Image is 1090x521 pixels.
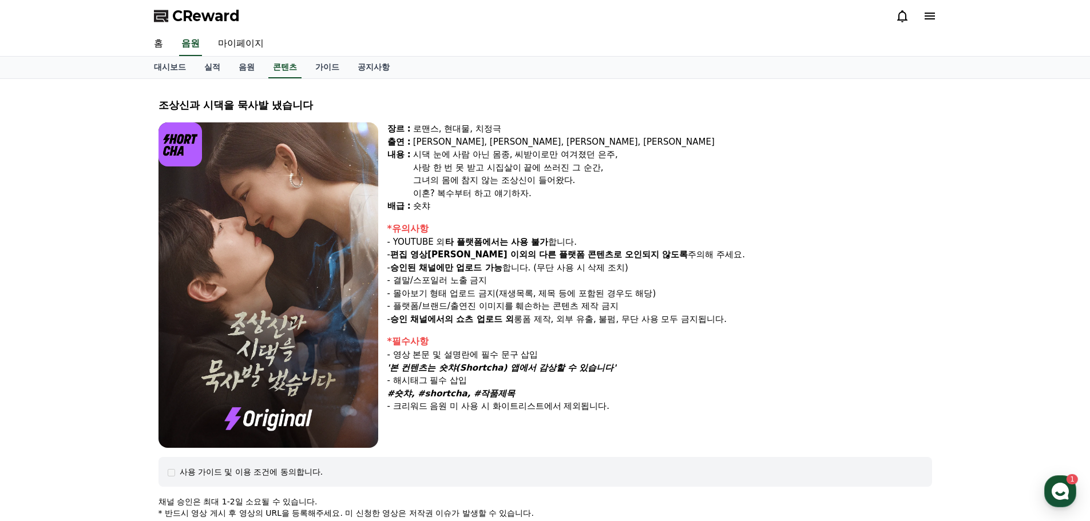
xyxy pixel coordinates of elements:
[158,122,203,166] img: logo
[413,187,932,200] div: 이혼? 복수부터 하고 얘기하자.
[387,236,932,249] p: - YOUTUBE 외 합니다.
[145,57,195,78] a: 대시보드
[229,57,264,78] a: 음원
[413,161,932,174] div: 사랑 한 번 못 받고 시집살이 끝에 쓰러진 그 순간,
[390,263,502,273] strong: 승인된 채널에만 업로드 가능
[387,374,932,387] p: - 해시태그 필수 삽입
[145,32,172,56] a: 홈
[387,261,932,275] p: - 합니다. (무단 사용 시 삭제 조치)
[387,335,932,348] div: *필수사항
[387,313,932,326] p: - 롱폼 제작, 외부 유출, 불펌, 무단 사용 모두 금지됩니다.
[387,388,516,399] em: #숏챠, #shortcha, #작품제목
[158,496,932,507] p: 채널 승인은 최대 1-2일 소요될 수 있습니다.
[387,400,932,413] p: - 크리워드 음원 미 사용 시 화이트리스트에서 제외됩니다.
[306,57,348,78] a: 가이드
[387,136,411,149] div: 출연 :
[413,148,932,161] div: 시댁 눈에 사람 아닌 몸종, 씨받이로만 여겨졌던 은주,
[390,249,536,260] strong: 편집 영상[PERSON_NAME] 이외의
[413,136,932,149] div: [PERSON_NAME], [PERSON_NAME], [PERSON_NAME], [PERSON_NAME]
[387,222,932,236] div: *유의사항
[179,32,202,56] a: 음원
[539,249,688,260] strong: 다른 플랫폼 콘텐츠로 오인되지 않도록
[387,287,932,300] p: - 몰아보기 형태 업로드 금지(재생목록, 제목 등에 포함된 경우도 해당)
[390,314,514,324] strong: 승인 채널에서의 쇼츠 업로드 외
[413,122,932,136] div: 로맨스, 현대물, 치정극
[158,507,932,519] p: * 반드시 영상 게시 후 영상의 URL을 등록해주세요. 미 신청한 영상은 저작권 이슈가 발생할 수 있습니다.
[413,174,932,187] div: 그녀의 몸에 참지 않는 조상신이 들어왔다.
[445,237,549,247] strong: 타 플랫폼에서는 사용 불가
[158,122,378,448] img: video
[180,466,323,478] div: 사용 가이드 및 이용 조건에 동의합니다.
[268,57,302,78] a: 콘텐츠
[387,363,616,373] em: '본 컨텐츠는 숏챠(Shortcha) 앱에서 감상할 수 있습니다'
[195,57,229,78] a: 실적
[387,348,932,361] p: - 영상 본문 및 설명란에 필수 문구 삽입
[348,57,399,78] a: 공지사항
[172,7,240,25] span: CReward
[413,200,932,213] div: 숏챠
[387,122,411,136] div: 장르 :
[158,97,932,113] div: 조상신과 시댁을 묵사발 냈습니다
[387,274,932,287] p: - 결말/스포일러 노출 금지
[387,200,411,213] div: 배급 :
[154,7,240,25] a: CReward
[209,32,273,56] a: 마이페이지
[387,148,411,200] div: 내용 :
[387,300,932,313] p: - 플랫폼/브랜드/출연진 이미지를 훼손하는 콘텐츠 제작 금지
[387,248,932,261] p: - 주의해 주세요.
